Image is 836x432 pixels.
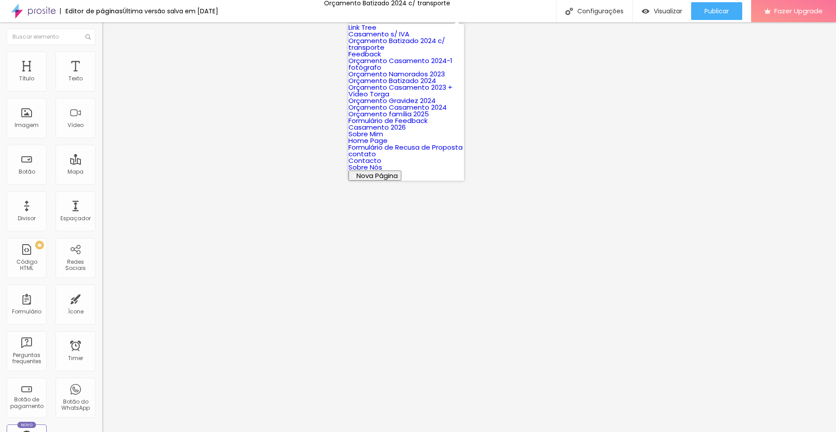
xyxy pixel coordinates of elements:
img: Icone [85,34,91,40]
div: Timer [68,355,83,361]
div: Botão de pagamento [9,396,44,409]
img: view-1.svg [642,8,649,15]
button: Visualizar [633,2,691,20]
a: Link Tree [348,23,376,32]
div: Espaçador [60,215,91,222]
a: Home Page [348,136,388,145]
div: Editor de páginas [60,8,123,14]
span: Nova Página [356,171,398,180]
div: Ícone [68,309,84,315]
div: Redes Sociais [58,259,93,272]
a: Orçamento Batizado 2024 [348,76,436,85]
div: Formulário [12,309,41,315]
div: Código HTML [9,259,44,272]
div: Novo [17,422,36,428]
button: Publicar [691,2,742,20]
span: Publicar [704,8,729,15]
div: Divisor [18,215,36,222]
a: Sobre Mim [348,129,383,139]
a: Orçamento família 2025 [348,109,429,119]
div: Última versão salva em [DATE] [123,8,218,14]
span: Visualizar [654,8,682,15]
a: Contacto [348,156,381,165]
a: contato [348,149,376,159]
div: Título [19,75,34,82]
a: Orçamento Batizado 2024 c/ transporte [348,36,445,52]
a: Orçamento Casamento 2023 + Vídeo Torga [348,83,452,99]
div: Vídeo [68,122,84,128]
a: Casamento 2026 [348,123,406,132]
a: Orçamento Gravidez 2024 [348,96,436,105]
div: Imagem [15,122,39,128]
img: Icone [565,8,573,15]
a: Sobre Nós [348,162,382,172]
div: Perguntas frequentes [9,352,44,365]
a: Feedback [348,49,381,59]
iframe: Editor [102,22,836,432]
a: Formulário de Feedback [348,116,428,125]
div: Texto [68,75,83,82]
a: Casamento s/ IVA [348,29,409,39]
div: Mapa [68,169,84,175]
span: Fazer Upgrade [774,7,823,15]
a: Orçamento Casamento 2024 [348,103,447,112]
a: Orçamento Casamento 2024-1 fotógrafo [348,56,452,72]
div: Botão do WhatsApp [58,399,93,412]
input: Buscar elemento [7,29,96,45]
a: Formulário de Recusa de Proposta [348,143,463,152]
button: Nova Página [348,170,401,181]
a: Orçamento Namorados 2023 [348,69,445,79]
div: Botão [19,169,35,175]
